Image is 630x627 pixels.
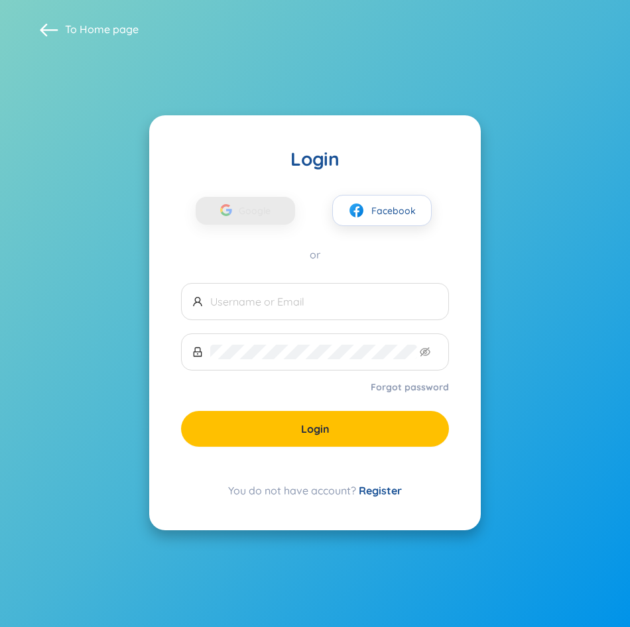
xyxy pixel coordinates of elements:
span: user [192,296,203,307]
a: Forgot password [371,380,449,394]
div: You do not have account? [181,483,449,498]
img: facebook [348,202,365,219]
input: Username or Email [210,294,438,309]
div: or [181,247,449,262]
a: Home page [80,23,139,36]
button: facebookFacebook [332,195,432,226]
span: To [65,22,139,36]
span: Facebook [371,203,416,218]
span: Google [239,197,277,225]
div: Login [181,147,449,171]
button: Google [196,197,295,225]
button: Login [181,411,449,447]
a: Register [359,484,402,497]
span: lock [192,347,203,357]
span: eye-invisible [420,347,430,357]
span: Login [301,422,330,436]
